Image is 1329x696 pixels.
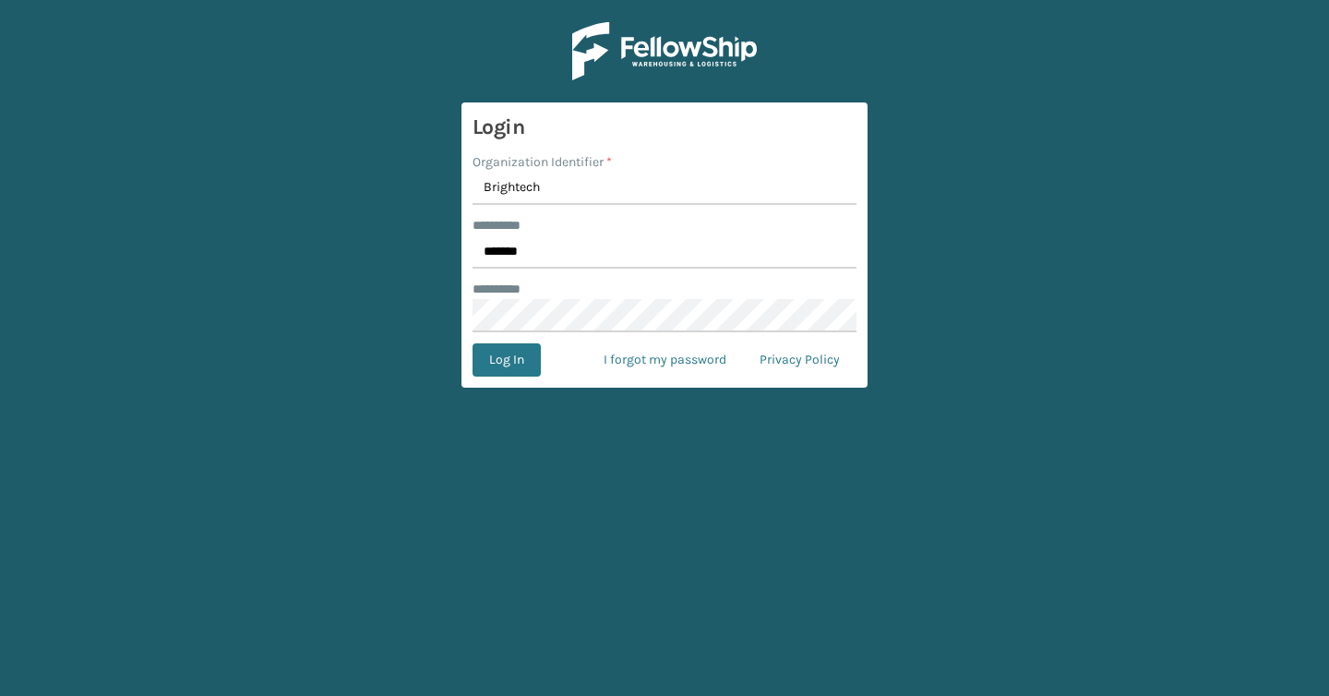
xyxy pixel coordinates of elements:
a: Privacy Policy [743,343,856,377]
h3: Login [473,114,856,141]
button: Log In [473,343,541,377]
label: Organization Identifier [473,152,612,172]
img: Logo [572,22,757,80]
a: I forgot my password [587,343,743,377]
